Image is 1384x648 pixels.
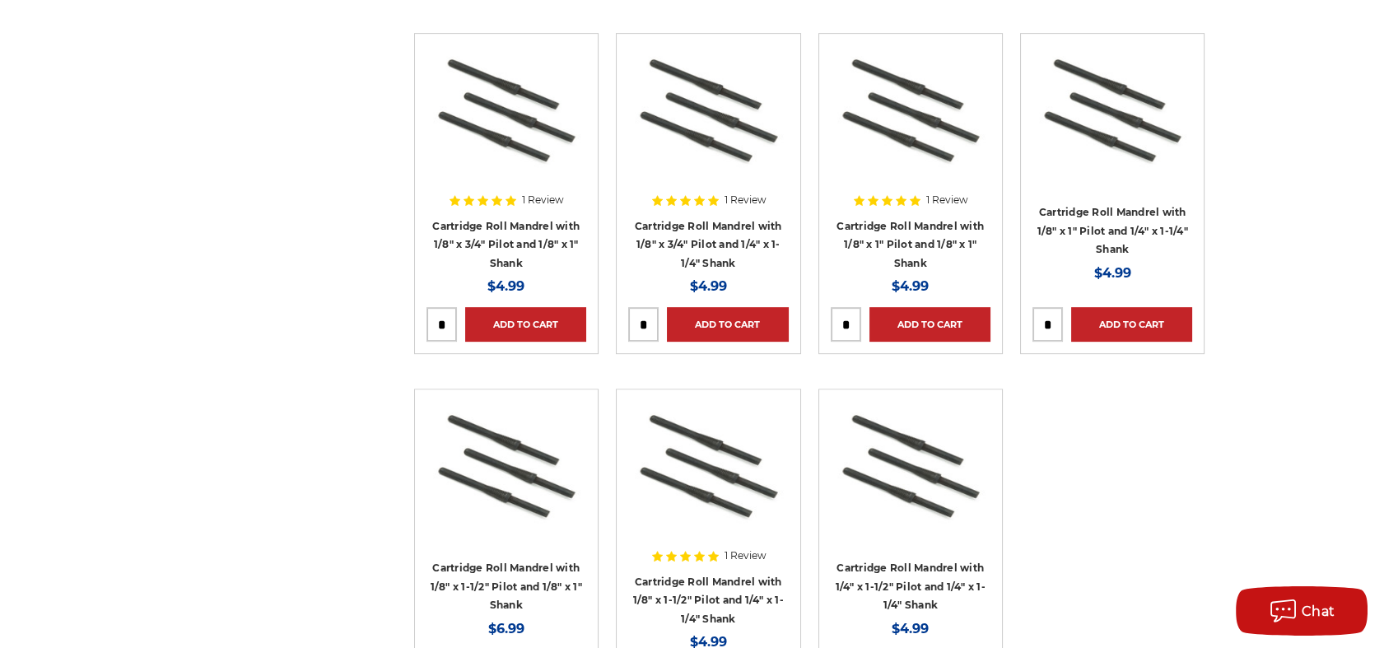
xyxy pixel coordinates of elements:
[1236,586,1368,636] button: Chat
[426,401,586,533] img: Cartridge rolls mandrel
[426,401,586,612] a: Cartridge rolls mandrel
[1094,265,1131,281] span: $4.99
[831,45,990,256] a: Cartridge rolls mandrel
[488,621,524,636] span: $6.99
[628,401,788,533] img: Cartridge rolls mandrel
[628,45,788,256] a: Cartridge rolls mandrel
[892,621,929,636] span: $4.99
[831,401,990,612] a: Cartridge rolls mandrel
[836,220,984,269] a: Cartridge Roll Mandrel with 1/8" x 1" Pilot and 1/8" x 1" Shank
[869,307,990,342] a: Add to Cart
[633,576,784,625] a: Cartridge Roll Mandrel with 1/8" x 1-1/2" Pilot and 1/4" x 1-1/4" Shank
[831,45,990,177] img: Cartridge rolls mandrel
[628,401,788,612] a: Cartridge rolls mandrel
[892,278,929,294] span: $4.99
[635,220,782,269] a: Cartridge Roll Mandrel with 1/8" x 3/4" Pilot and 1/4" x 1-1/4" Shank
[1032,45,1192,256] a: Cartridge rolls mandrel
[628,45,788,177] img: Cartridge rolls mandrel
[432,220,580,269] a: Cartridge Roll Mandrel with 1/8" x 3/4" Pilot and 1/8" x 1" Shank
[831,401,990,533] img: Cartridge rolls mandrel
[1071,307,1192,342] a: Add to Cart
[1302,604,1335,619] span: Chat
[690,278,727,294] span: $4.99
[426,45,586,256] a: Cartridge rolls mandrel
[426,45,586,177] img: Cartridge rolls mandrel
[487,278,524,294] span: $4.99
[667,307,788,342] a: Add to Cart
[1032,45,1192,177] img: Cartridge rolls mandrel
[465,307,586,342] a: Add to Cart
